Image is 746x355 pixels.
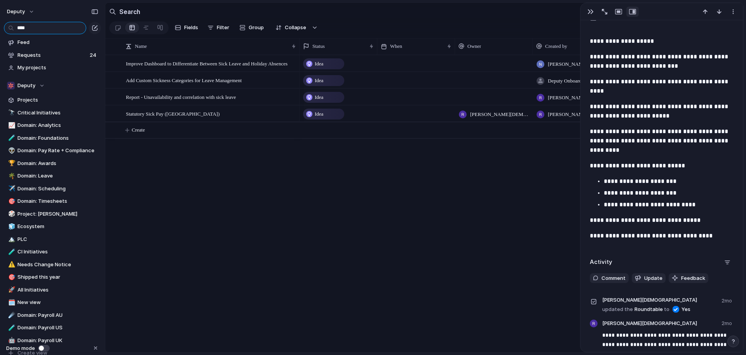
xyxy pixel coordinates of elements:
[7,299,15,306] button: 🗓️
[7,185,15,193] button: ✈️
[4,49,101,61] a: Requests24
[602,296,697,304] span: [PERSON_NAME][DEMOGRAPHIC_DATA]
[4,335,101,346] div: 🤖Domain: Payroll UK
[4,271,101,283] a: 🎯Shipped this year
[17,134,98,142] span: Domain: Foundations
[8,285,14,294] div: 🚀
[90,51,98,59] span: 24
[644,274,662,282] span: Update
[4,158,101,169] a: 🏆Domain: Awards
[17,82,35,90] span: Deputy
[4,195,101,207] a: 🎯Domain: Timesheets
[390,42,402,50] span: When
[315,93,323,101] span: Idea
[7,109,15,117] button: 🔭
[664,306,669,313] span: to
[7,172,15,180] button: 🌴
[17,64,98,72] span: My projects
[4,259,101,271] a: ⚠️Needs Change Notice
[4,170,101,182] div: 🌴Domain: Leave
[6,344,35,352] span: Demo mode
[17,185,98,193] span: Domain: Scheduling
[4,221,101,232] a: 🧊Ecosystem
[7,8,25,16] span: deputy
[8,235,14,244] div: 🏔️
[8,159,14,168] div: 🏆
[17,172,98,180] span: Domain: Leave
[4,246,101,258] a: 🧪CI Initiatives
[7,261,15,269] button: ⚠️
[8,222,14,231] div: 🧊
[235,21,268,34] button: Group
[7,223,15,230] button: 🧊
[8,197,14,206] div: 🎯
[602,306,633,313] span: updated the
[172,21,201,34] button: Fields
[17,286,98,294] span: All Initiatives
[4,94,101,106] a: Projects
[17,51,87,59] span: Requests
[8,273,14,282] div: 🎯
[8,323,14,332] div: 🧪
[17,39,98,46] span: Feed
[119,7,140,16] h2: Search
[4,183,101,195] div: ✈️Domain: Scheduling
[4,120,101,131] a: 📈Domain: Analytics
[17,337,98,344] span: Domain: Payroll UK
[17,210,98,218] span: Project: [PERSON_NAME]
[602,295,717,313] span: Roundtable
[4,145,101,156] a: 👽Domain: Pay Rate + Compliance
[8,172,14,181] div: 🌴
[548,60,588,68] span: [PERSON_NAME]
[545,42,567,50] span: Created by
[632,273,666,283] button: Update
[4,208,101,220] div: 🎲Project: [PERSON_NAME]
[8,311,14,320] div: ☄️
[4,62,101,74] a: My projects
[590,258,612,267] h2: Activity
[8,134,14,142] div: 🧪
[4,234,101,245] div: 🏔️PLC
[590,273,629,283] button: Comment
[17,299,98,306] span: New view
[8,298,14,307] div: 🗓️
[8,260,14,269] div: ⚠️
[17,261,98,269] span: Needs Change Notice
[682,306,690,313] span: Yes
[7,121,15,129] button: 📈
[8,336,14,345] div: 🤖
[312,42,325,50] span: Status
[8,184,14,193] div: ✈️
[17,121,98,129] span: Domain: Analytics
[132,126,145,134] span: Create
[7,311,15,319] button: ☄️
[17,273,98,281] span: Shipped this year
[7,324,15,332] button: 🧪
[126,59,288,68] span: Improve Dashboard to Differentiate Between Sick Leave and Holiday Absences
[184,24,198,32] span: Fields
[4,284,101,296] div: 🚀All Initiatives
[7,337,15,344] button: 🤖
[4,37,101,48] a: Feed
[4,297,101,308] a: 🗓️New view
[4,309,101,321] a: ☄️Domain: Payroll AU
[8,248,14,257] div: 🧪
[285,24,306,32] span: Collapse
[4,322,101,334] a: 🧪Domain: Payroll US
[722,295,734,305] span: 2mo
[17,96,98,104] span: Projects
[4,132,101,144] a: 🧪Domain: Foundations
[126,76,242,84] span: Add Custom Sickness Categories for Leave Management
[126,92,236,101] span: Report - Unavailability and correlation with sick leave
[4,107,101,119] a: 🔭Critical Initiatives
[601,274,626,282] span: Comment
